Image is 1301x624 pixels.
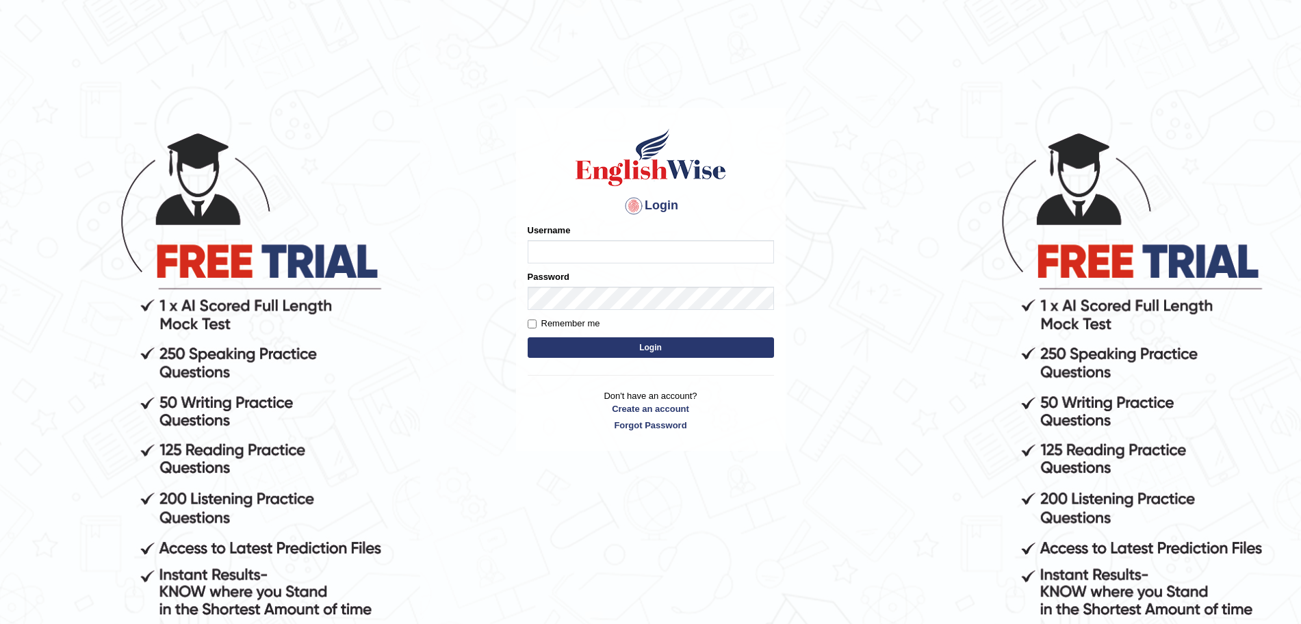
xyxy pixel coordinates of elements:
input: Remember me [528,320,537,328]
label: Remember me [528,317,600,330]
button: Login [528,337,774,358]
label: Username [528,224,571,237]
h4: Login [528,195,774,217]
label: Password [528,270,569,283]
p: Don't have an account? [528,389,774,432]
a: Create an account [528,402,774,415]
a: Forgot Password [528,419,774,432]
img: Logo of English Wise sign in for intelligent practice with AI [573,127,729,188]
